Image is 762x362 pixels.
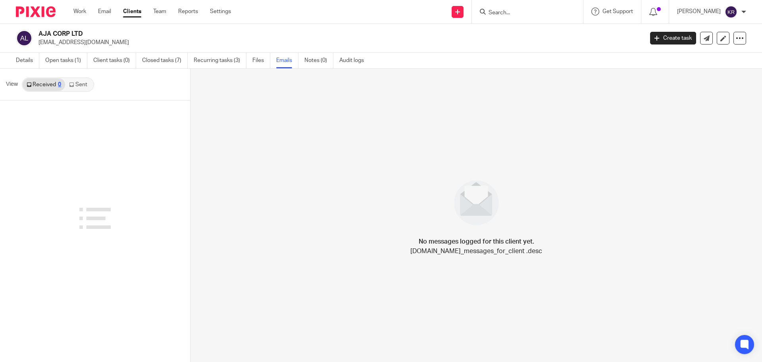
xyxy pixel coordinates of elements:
[38,30,518,38] h2: AJA CORP LTD
[6,80,18,89] span: View
[142,53,188,68] a: Closed tasks (7)
[93,53,136,68] a: Client tasks (0)
[725,6,737,18] img: svg%3E
[123,8,141,15] a: Clients
[38,39,638,46] p: [EMAIL_ADDRESS][DOMAIN_NAME]
[650,32,696,45] a: Create task
[677,8,721,15] p: [PERSON_NAME]
[194,53,246,68] a: Recurring tasks (3)
[45,53,87,68] a: Open tasks (1)
[98,8,111,15] a: Email
[65,78,93,91] a: Sent
[23,78,65,91] a: Received0
[73,8,86,15] a: Work
[58,82,61,87] div: 0
[210,8,231,15] a: Settings
[419,237,534,246] h4: No messages logged for this client yet.
[449,175,504,230] img: image
[16,53,39,68] a: Details
[276,53,298,68] a: Emails
[178,8,198,15] a: Reports
[153,8,166,15] a: Team
[339,53,370,68] a: Audit logs
[488,10,559,17] input: Search
[602,9,633,14] span: Get Support
[252,53,270,68] a: Files
[16,6,56,17] img: Pixie
[410,246,542,256] p: [DOMAIN_NAME]_messages_for_client .desc
[16,30,33,46] img: svg%3E
[304,53,333,68] a: Notes (0)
